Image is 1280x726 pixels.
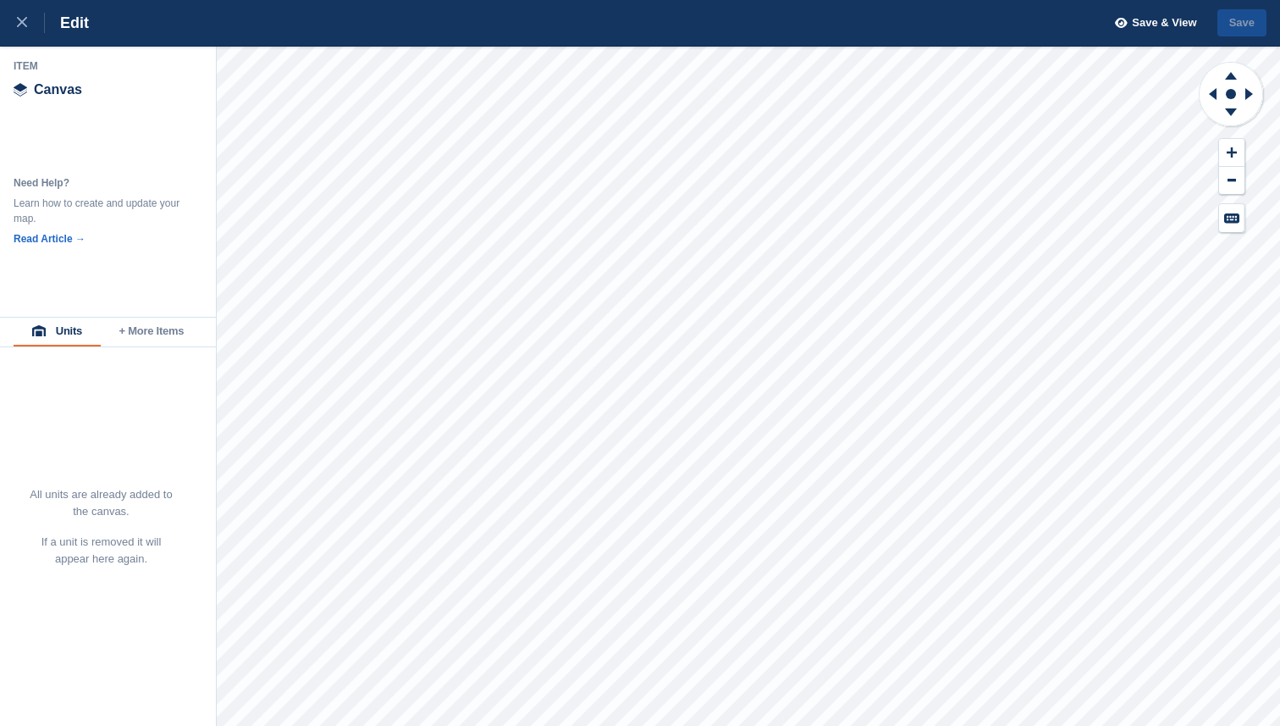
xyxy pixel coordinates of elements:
button: Save & View [1106,9,1197,37]
button: + More Items [101,318,202,346]
div: Learn how to create and update your map. [14,196,183,226]
div: Need Help? [14,175,183,191]
div: Edit [45,13,89,33]
a: Read Article → [14,233,86,245]
img: canvas-icn.9d1aba5b.svg [14,83,27,97]
span: Save & View [1132,14,1196,31]
span: Canvas [34,83,82,97]
div: Item [14,59,203,73]
p: If a unit is removed it will appear here again. [29,534,174,568]
button: Zoom In [1219,139,1244,167]
button: Keyboard Shortcuts [1219,204,1244,232]
button: Save [1217,9,1266,37]
p: All units are already added to the canvas. [29,486,174,520]
button: Zoom Out [1219,167,1244,195]
button: Units [14,318,101,346]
